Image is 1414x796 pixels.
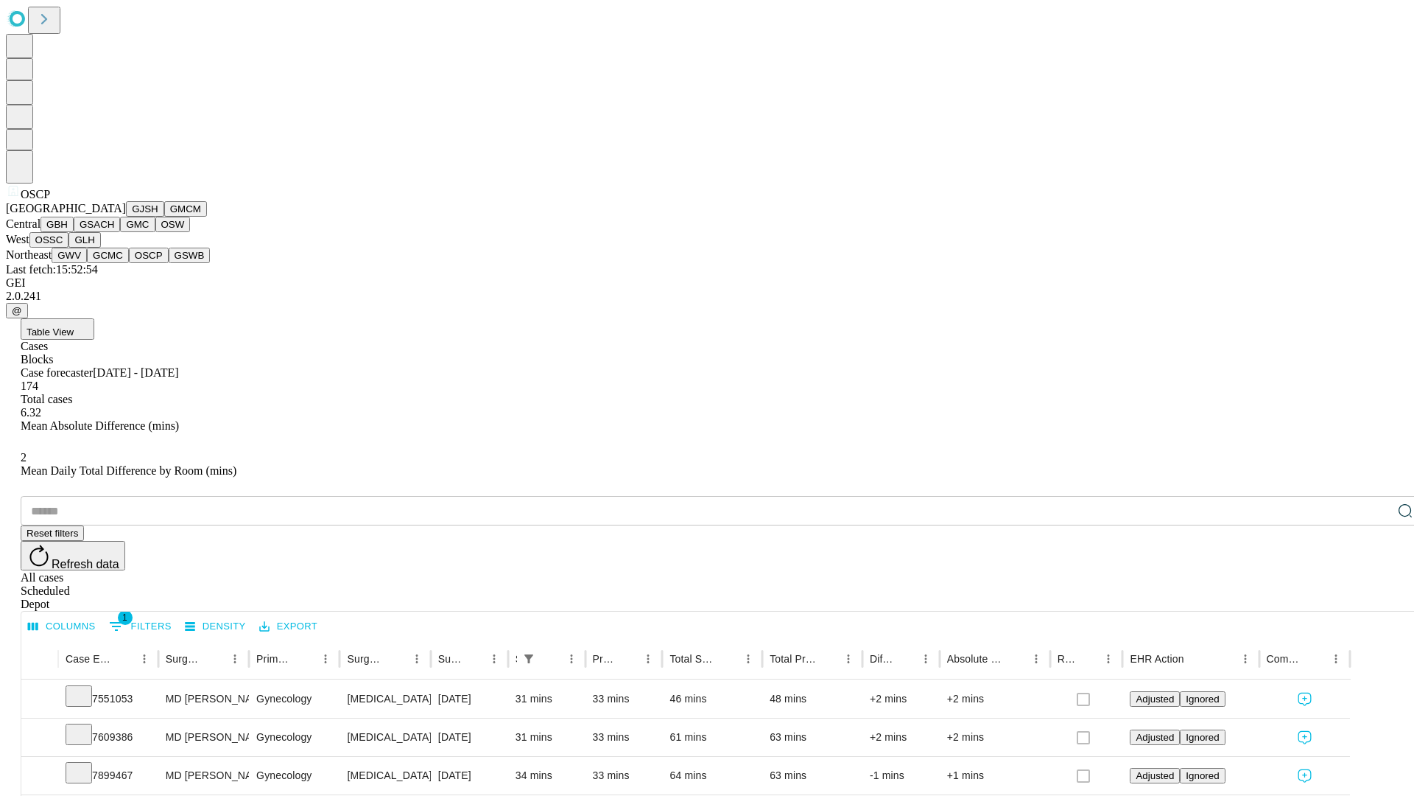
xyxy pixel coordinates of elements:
button: Sort [295,649,315,669]
div: [DATE] [438,757,501,795]
div: [DATE] [438,719,501,756]
span: Case forecaster [21,366,93,379]
button: Density [181,615,250,638]
button: OSCP [129,248,169,263]
button: Menu [225,649,245,669]
div: 33 mins [593,680,655,718]
button: Expand [29,764,51,789]
div: Difference [870,653,893,665]
div: +2 mins [870,719,932,756]
button: Adjusted [1130,691,1180,707]
button: Menu [1326,649,1346,669]
button: @ [6,303,28,318]
button: OSW [155,217,191,232]
button: Menu [915,649,936,669]
div: [MEDICAL_DATA] INJECTION IMPLANT MATERIAL SUBMUCOSAL [MEDICAL_DATA] [347,719,423,756]
div: +1 mins [947,757,1043,795]
div: Scheduled In Room Duration [516,653,517,665]
span: Central [6,217,41,230]
div: 2.0.241 [6,290,1408,303]
span: 1 [118,610,133,625]
button: Export [256,615,321,638]
button: Sort [1077,649,1098,669]
button: Menu [638,649,658,669]
button: Menu [738,649,759,669]
div: Gynecology [256,757,332,795]
span: @ [12,305,22,316]
button: Ignored [1180,730,1225,745]
button: GJSH [126,201,164,217]
span: West [6,233,29,245]
button: GMCM [164,201,207,217]
div: 63 mins [770,757,855,795]
button: Ignored [1180,768,1225,783]
span: Mean Daily Total Difference by Room (mins) [21,464,236,477]
button: Menu [1235,649,1256,669]
div: GEI [6,276,1408,290]
div: [MEDICAL_DATA] INJECTION IMPLANT MATERIAL SUBMUCOSAL [MEDICAL_DATA] [347,757,423,795]
button: Sort [386,649,407,669]
div: [MEDICAL_DATA] INJECTION IMPLANT MATERIAL SUBMUCOSAL [MEDICAL_DATA] [347,680,423,718]
div: 33 mins [593,719,655,756]
span: Ignored [1186,694,1219,705]
span: Adjusted [1136,770,1174,781]
button: Table View [21,318,94,340]
button: Menu [315,649,336,669]
div: 7551053 [66,680,151,718]
div: +2 mins [947,719,1043,756]
span: Total cases [21,393,72,405]
span: [GEOGRAPHIC_DATA] [6,202,126,214]
div: Surgery Name [347,653,384,665]
span: 6.32 [21,406,41,419]
button: Menu [561,649,582,669]
div: Surgeon Name [166,653,203,665]
button: Sort [817,649,838,669]
span: Adjusted [1136,694,1174,705]
button: OSSC [29,232,69,248]
button: Sort [1186,649,1206,669]
div: 48 mins [770,680,855,718]
button: Sort [113,649,134,669]
button: Sort [541,649,561,669]
div: 31 mins [516,719,578,756]
div: Case Epic Id [66,653,112,665]
button: Expand [29,725,51,751]
span: Adjusted [1136,732,1174,743]
button: Sort [617,649,638,669]
div: 63 mins [770,719,855,756]
span: Ignored [1186,732,1219,743]
button: GSWB [169,248,211,263]
button: Sort [1305,649,1326,669]
div: 7899467 [66,757,151,795]
button: Sort [895,649,915,669]
span: Last fetch: 15:52:54 [6,263,98,276]
div: EHR Action [1130,653,1183,665]
span: 2 [21,451,27,464]
button: Menu [407,649,427,669]
span: [DATE] - [DATE] [93,366,178,379]
div: Absolute Difference [947,653,1004,665]
div: +2 mins [947,680,1043,718]
div: MD [PERSON_NAME] [166,680,242,718]
button: GWV [52,248,87,263]
span: Ignored [1186,770,1219,781]
button: GCMC [87,248,129,263]
div: MD [PERSON_NAME] [166,719,242,756]
div: 61 mins [669,719,755,756]
div: Primary Service [256,653,293,665]
span: Northeast [6,248,52,261]
div: 1 active filter [518,649,539,669]
div: 31 mins [516,680,578,718]
button: GMC [120,217,155,232]
div: MD [PERSON_NAME] [166,757,242,795]
button: Select columns [24,615,99,638]
div: Predicted In Room Duration [593,653,616,665]
div: 46 mins [669,680,755,718]
button: Adjusted [1130,730,1180,745]
span: OSCP [21,188,50,200]
button: Menu [1098,649,1119,669]
button: Sort [1005,649,1026,669]
button: Menu [838,649,859,669]
div: Total Predicted Duration [770,653,816,665]
div: 34 mins [516,757,578,795]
